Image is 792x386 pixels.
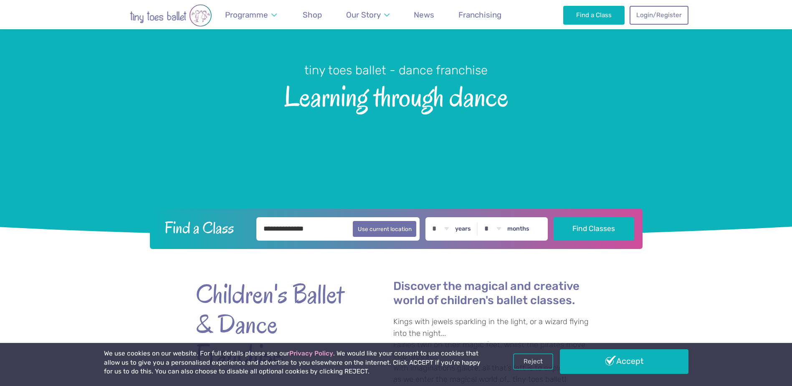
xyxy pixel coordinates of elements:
[513,353,553,369] a: Reject
[554,217,634,241] button: Find Classes
[196,279,346,369] strong: Children's Ballet & Dance Franchise
[346,10,381,20] span: Our Story
[158,217,251,238] h2: Find a Class
[563,6,625,24] a: Find a Class
[303,10,322,20] span: Shop
[221,5,281,25] a: Programme
[304,63,488,77] small: tiny toes ballet - dance franchise
[455,225,471,233] label: years
[353,221,417,237] button: Use current location
[630,6,688,24] a: Login/Register
[560,349,688,373] a: Accept
[342,5,393,25] a: Our Story
[393,279,597,308] h2: Discover the magical and creative world of children's ballet classes.
[507,225,529,233] label: months
[414,10,434,20] span: News
[393,316,597,386] p: Kings with jewels sparkling in the light, or a wizard flying into the night... Fairies twirl on t...
[104,349,484,376] p: We use cookies on our website. For full details please see our . We would like your consent to us...
[104,4,238,27] img: tiny toes ballet
[225,10,268,20] span: Programme
[299,5,326,25] a: Shop
[410,5,438,25] a: News
[289,350,333,357] a: Privacy Policy
[458,10,501,20] span: Franchising
[455,5,506,25] a: Franchising
[15,79,777,112] span: Learning through dance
